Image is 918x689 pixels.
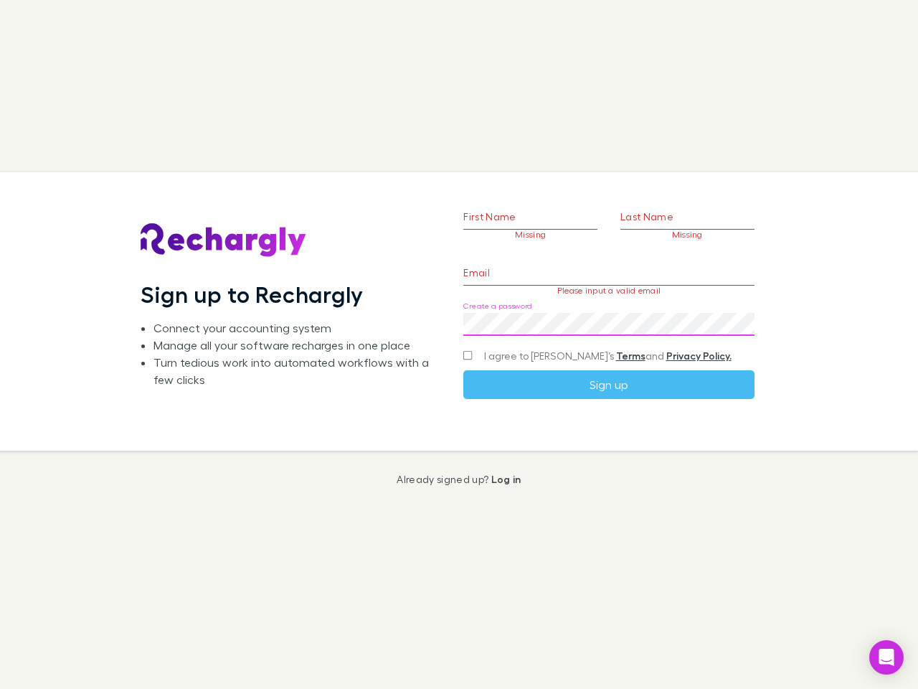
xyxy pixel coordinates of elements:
[666,350,732,362] a: Privacy Policy.
[153,354,440,388] li: Turn tedious work into automated workflows with a few clicks
[869,640,904,675] div: Open Intercom Messenger
[153,337,440,354] li: Manage all your software recharges in one place
[484,349,732,363] span: I agree to [PERSON_NAME]’s and
[153,319,440,337] li: Connect your accounting system
[616,350,645,362] a: Terms
[141,223,307,258] img: Rechargly's Logo
[463,286,754,296] p: Please input a valid email
[463,230,597,240] p: Missing
[491,473,521,485] a: Log in
[141,281,364,308] h1: Sign up to Rechargly
[463,301,532,311] label: Create a password
[397,474,521,485] p: Already signed up?
[463,370,754,399] button: Sign up
[620,230,754,240] p: Missing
